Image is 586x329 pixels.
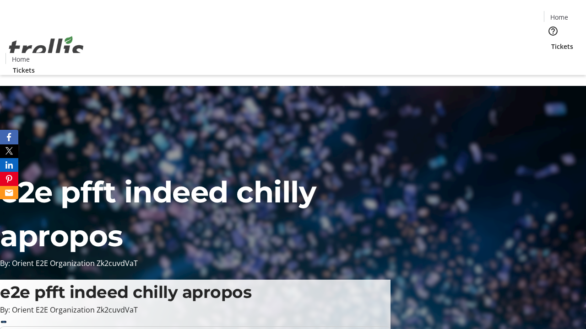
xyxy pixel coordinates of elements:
a: Tickets [5,65,42,75]
span: Tickets [551,42,573,51]
span: Tickets [13,65,35,75]
button: Cart [544,51,562,69]
img: Orient E2E Organization Zk2cuvdVaT's Logo [5,26,87,72]
span: Home [550,12,568,22]
a: Tickets [544,42,581,51]
a: Home [6,54,35,64]
span: Home [12,54,30,64]
button: Help [544,22,562,40]
a: Home [544,12,574,22]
